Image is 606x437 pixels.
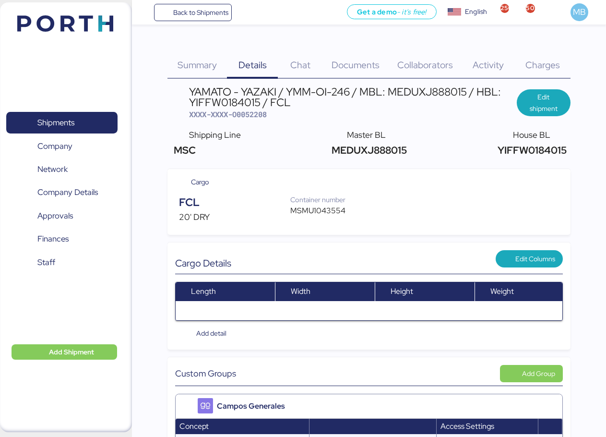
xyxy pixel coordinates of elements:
[397,59,453,71] span: Collaborators
[217,401,285,412] span: Campos Generales
[37,209,73,223] span: Approvals
[347,129,386,140] span: Master BL
[525,59,560,71] span: Charges
[196,328,226,339] span: Add detail
[6,112,118,134] a: Shipments
[513,129,550,140] span: House BL
[6,205,118,227] a: Approvals
[191,286,216,296] span: Length
[329,144,407,157] span: MEDUXJ888015
[12,344,117,360] button: Add Shipment
[175,325,234,342] button: Add detail
[524,91,563,114] span: Edit shipment
[173,7,228,18] span: Back to Shipments
[37,116,74,130] span: Shipments
[179,421,209,431] span: Concept
[37,139,72,153] span: Company
[37,185,98,199] span: Company Details
[440,421,494,431] span: Access Settings
[179,194,290,211] div: FCL
[171,144,196,157] span: MSC
[465,7,487,17] div: English
[517,89,570,116] button: Edit shipment
[515,253,555,265] span: Edit Columns
[37,255,55,269] span: Staff
[290,205,356,217] div: MSMU1043554
[332,59,380,71] span: Documents
[6,182,118,204] a: Company Details
[138,4,154,21] button: Menu
[49,346,94,358] span: Add Shipment
[290,59,310,71] span: Chat
[6,158,118,181] a: Network
[522,368,555,379] div: Add Group
[238,59,267,71] span: Details
[179,211,290,223] div: 20' DRY
[490,286,514,296] span: Weight
[6,135,118,157] a: Company
[495,144,567,157] span: YIFFW0184015
[189,109,267,119] span: XXXX-XXXX-O0052208
[496,250,563,267] button: Edit Columns
[191,177,209,187] span: Cargo
[573,6,586,18] span: MB
[37,162,68,176] span: Network
[154,4,232,21] a: Back to Shipments
[189,86,516,108] div: YAMATO - YAZAKI / YMM-OI-246 / MBL: MEDUXJ888015 / HBL: YIFFW0184015 / FCL
[290,194,356,205] div: Container number
[37,232,69,246] span: Finances
[178,59,217,71] span: Summary
[175,367,236,380] span: Custom Groups
[6,228,118,250] a: Finances
[500,365,563,382] button: Add Group
[175,257,369,269] div: Cargo Details
[291,286,310,296] span: Width
[6,252,118,274] a: Staff
[391,286,413,296] span: Height
[473,59,504,71] span: Activity
[189,129,241,140] span: Shipping Line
